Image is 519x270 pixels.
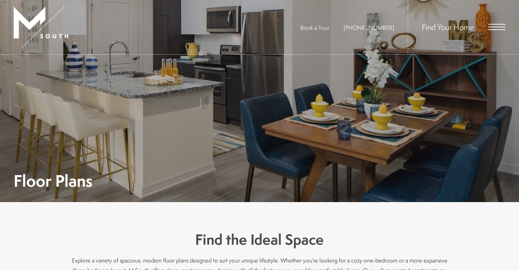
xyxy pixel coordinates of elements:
[344,24,394,31] span: [PHONE_NUMBER]
[14,173,92,188] h1: Floor Plans
[14,7,68,48] img: MSouth
[344,24,394,31] a: Call Us at 813-570-8014
[488,24,505,30] button: Open Menu
[72,229,447,250] h3: Find the Ideal Space
[422,22,474,32] a: Find Your Home
[300,24,329,31] a: Book a Tour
